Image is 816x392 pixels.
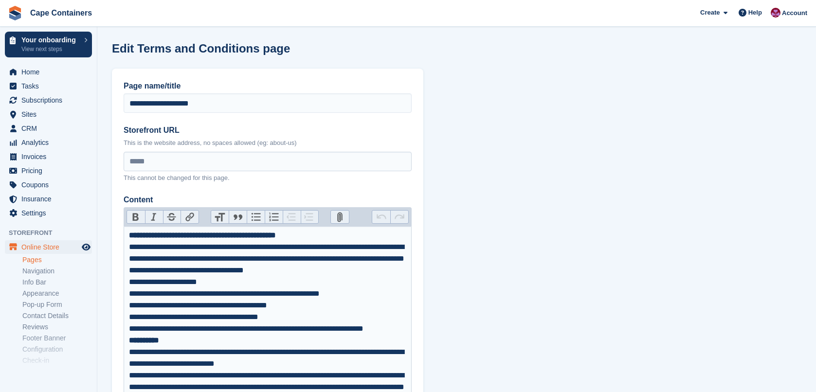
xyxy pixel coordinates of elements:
a: menu [5,192,92,206]
a: Configuration [22,345,92,354]
a: menu [5,240,92,254]
span: Online Store [21,240,80,254]
a: menu [5,206,92,220]
span: CRM [21,122,80,135]
a: menu [5,136,92,149]
span: Subscriptions [21,93,80,107]
img: stora-icon-8386f47178a22dfd0bd8f6a31ec36ba5ce8667c1dd55bd0f319d3a0aa187defe.svg [8,6,22,20]
p: This cannot be changed for this page. [124,173,412,183]
span: Storefront [9,228,97,238]
a: Pages [22,255,92,265]
button: Quote [229,211,247,223]
a: Your onboarding View next steps [5,32,92,57]
button: Numbers [265,211,283,223]
button: Italic [145,211,163,223]
button: Undo [372,211,390,223]
a: Info Bar [22,278,92,287]
span: Tasks [21,79,80,93]
a: Reviews [22,322,92,332]
span: Account [782,8,807,18]
button: Strikethrough [163,211,181,223]
button: Attach Files [331,211,349,223]
span: Pricing [21,164,80,178]
span: Help [748,8,762,18]
span: Analytics [21,136,80,149]
button: Increase Level [301,211,319,223]
span: Invoices [21,150,80,163]
a: menu [5,107,92,121]
span: Settings [21,206,80,220]
span: Create [700,8,720,18]
span: Coupons [21,178,80,192]
a: Navigation [22,267,92,276]
a: menu [5,79,92,93]
button: Bold [127,211,145,223]
a: menu [5,150,92,163]
span: Sites [21,107,80,121]
a: menu [5,65,92,79]
a: Pop-up Form [22,300,92,309]
a: Cape Containers [26,5,96,21]
button: Bullets [247,211,265,223]
a: Preview store [80,241,92,253]
p: This is the website address, no spaces allowed (eg: about-us) [124,138,412,148]
button: Redo [390,211,408,223]
label: Storefront URL [124,125,412,136]
a: Appearance [22,289,92,298]
a: Footer Banner [22,334,92,343]
a: menu [5,93,92,107]
a: menu [5,122,92,135]
img: Matt Dollisson [771,8,780,18]
p: Your onboarding [21,36,79,43]
button: Link [181,211,199,223]
span: Home [21,65,80,79]
button: Heading [211,211,229,223]
label: Page name/title [124,80,412,92]
a: menu [5,178,92,192]
a: Check-in [22,356,92,365]
button: Decrease Level [283,211,301,223]
h1: Edit Terms and Conditions page [112,42,290,55]
p: View next steps [21,45,79,53]
label: Content [124,194,412,206]
a: Contact Details [22,311,92,321]
span: Insurance [21,192,80,206]
a: menu [5,164,92,178]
